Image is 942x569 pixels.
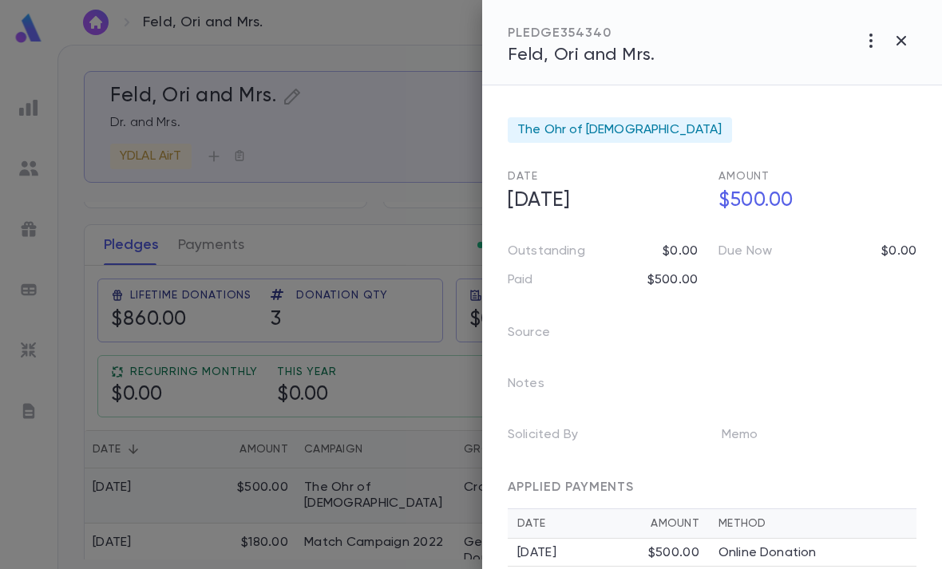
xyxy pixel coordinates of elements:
[651,517,699,530] div: Amount
[718,171,770,182] span: Amount
[663,243,698,259] p: $0.00
[722,422,784,454] p: Memo
[648,545,699,561] div: $500.00
[647,272,698,288] p: $500.00
[508,117,732,143] div: The Ohr of [DEMOGRAPHIC_DATA]
[508,371,570,403] p: Notes
[718,545,816,561] p: Online Donation
[709,509,916,539] th: Method
[508,481,634,494] span: APPLIED PAYMENTS
[709,184,916,218] h5: $500.00
[517,545,648,561] div: [DATE]
[508,26,655,41] div: PLEDGE 354340
[508,46,655,64] span: Feld, Ori and Mrs.
[498,184,706,218] h5: [DATE]
[508,243,585,259] p: Outstanding
[508,272,533,288] p: Paid
[508,422,604,454] p: Solicited By
[517,517,651,530] div: Date
[718,243,772,259] p: Due Now
[881,243,916,259] p: $0.00
[508,171,537,182] span: Date
[508,320,576,352] p: Source
[517,122,722,138] span: The Ohr of [DEMOGRAPHIC_DATA]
